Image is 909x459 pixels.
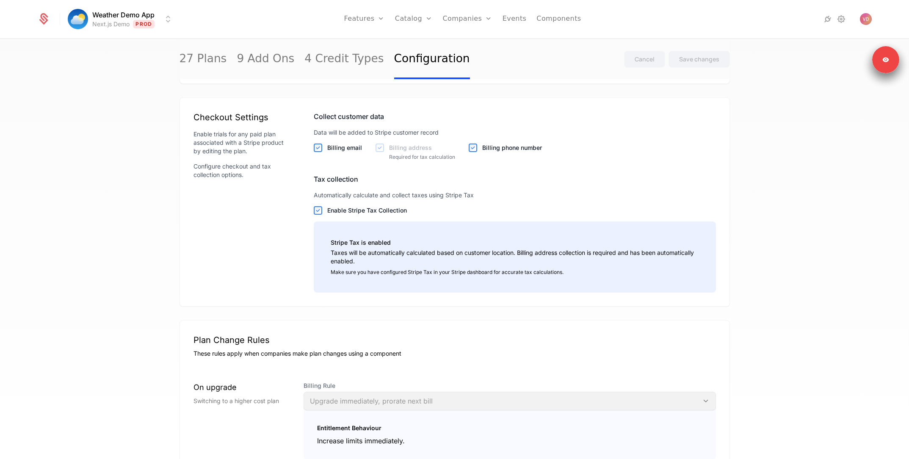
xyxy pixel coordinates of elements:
[304,382,716,390] span: Billing Rule
[92,20,130,28] div: Next.js Demo
[331,238,699,247] p: Stripe Tax is enabled
[624,51,665,68] button: Cancel
[193,397,290,405] div: Switching to a higher cost plan
[193,334,716,346] div: Plan Change Rules
[635,55,655,64] div: Cancel
[836,14,846,24] a: Settings
[394,39,470,79] a: Configuration
[314,111,716,122] div: Collect customer data
[860,13,872,25] button: Open user button
[68,9,88,29] img: Weather Demo App
[317,436,702,446] div: Increase limits immediately.
[327,144,362,152] label: Billing email
[314,191,716,199] div: Automatically calculate and collect taxes using Stripe Tax
[314,128,716,137] div: Data will be added to Stripe customer record
[389,154,455,160] div: Required for tax calculation
[193,382,290,393] div: On upgrade
[389,144,455,152] label: Billing address
[193,349,716,358] div: These rules apply when companies make plan changes using a component
[180,39,227,79] a: 27 Plans
[327,206,716,215] label: Enable Stripe Tax Collection
[237,39,294,79] a: 9 Add Ons
[860,13,872,25] img: Vlad Demo
[193,111,287,123] div: Checkout Settings
[304,39,384,79] a: 4 Credit Types
[823,14,833,24] a: Integrations
[317,424,702,432] div: Entitlement Behaviour
[669,51,730,68] button: Save changes
[193,130,287,155] div: Enable trials for any paid plan associated with a Stripe product by editing the plan.
[70,10,173,28] button: Select environment
[133,20,155,28] span: Prod
[679,55,719,64] div: Save changes
[482,144,542,152] label: Billing phone number
[331,269,699,276] p: Make sure you have configured Stripe Tax in your Stripe dashboard for accurate tax calculations.
[92,10,155,20] span: Weather Demo App
[331,249,699,265] p: Taxes will be automatically calculated based on customer location. Billing address collection is ...
[193,162,287,179] div: Configure checkout and tax collection options.
[314,174,716,184] div: Tax collection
